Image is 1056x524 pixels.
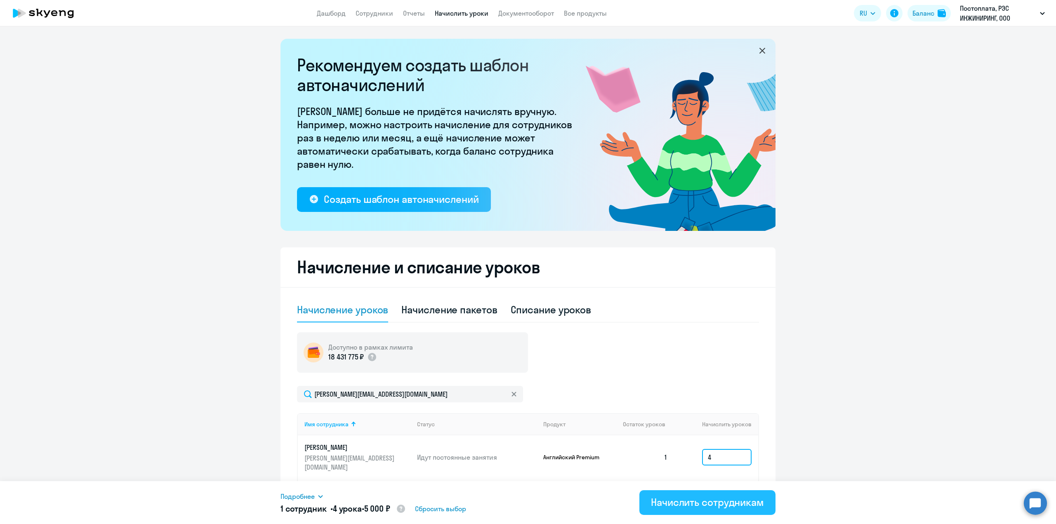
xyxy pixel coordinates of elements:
[364,503,390,514] span: 5 000 ₽
[511,303,592,316] div: Списание уроков
[938,9,946,17] img: balance
[297,386,523,402] input: Поиск по имени, email, продукту или статусу
[435,9,488,17] a: Начислить уроки
[956,3,1049,23] button: Постоплата, РЭС ИНЖИНИРИНГ, ООО
[297,257,759,277] h2: Начисление и списание уроков
[328,352,364,362] p: 18 431 775 ₽
[324,193,478,206] div: Создать шаблон автоначислений
[616,435,674,479] td: 1
[564,9,607,17] a: Все продукты
[297,105,577,171] p: [PERSON_NAME] больше не придётся начислять вручную. Например, можно настроить начисление для сотр...
[623,421,665,428] span: Остаток уроков
[304,343,323,362] img: wallet-circle.png
[304,421,349,428] div: Имя сотрудника
[356,9,393,17] a: Сотрудники
[907,5,951,21] button: Балансbalance
[543,421,566,428] div: Продукт
[297,303,388,316] div: Начисление уроков
[304,443,410,472] a: [PERSON_NAME][PERSON_NAME][EMAIL_ADDRESS][DOMAIN_NAME]
[401,303,497,316] div: Начисление пакетов
[543,421,617,428] div: Продукт
[304,421,410,428] div: Имя сотрудника
[415,504,466,514] span: Сбросить выбор
[651,496,764,509] div: Начислить сотрудникам
[623,421,674,428] div: Остаток уроков
[333,503,362,514] span: 4 урока
[543,454,605,461] p: Английский Premium
[328,343,413,352] h5: Доступно в рамках лимита
[417,421,435,428] div: Статус
[304,443,397,452] p: [PERSON_NAME]
[280,503,406,515] h5: 1 сотрудник • •
[639,490,775,515] button: Начислить сотрудникам
[297,55,577,95] h2: Рекомендуем создать шаблон автоначислений
[417,453,537,462] p: Идут постоянные занятия
[860,8,867,18] span: RU
[912,8,934,18] div: Баланс
[674,413,758,435] th: Начислить уроков
[403,9,425,17] a: Отчеты
[417,421,537,428] div: Статус
[498,9,554,17] a: Документооборот
[960,3,1037,23] p: Постоплата, РЭС ИНЖИНИРИНГ, ООО
[297,187,491,212] button: Создать шаблон автоначислений
[304,454,397,472] p: [PERSON_NAME][EMAIL_ADDRESS][DOMAIN_NAME]
[854,5,881,21] button: RU
[280,491,315,501] span: Подробнее
[317,9,346,17] a: Дашборд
